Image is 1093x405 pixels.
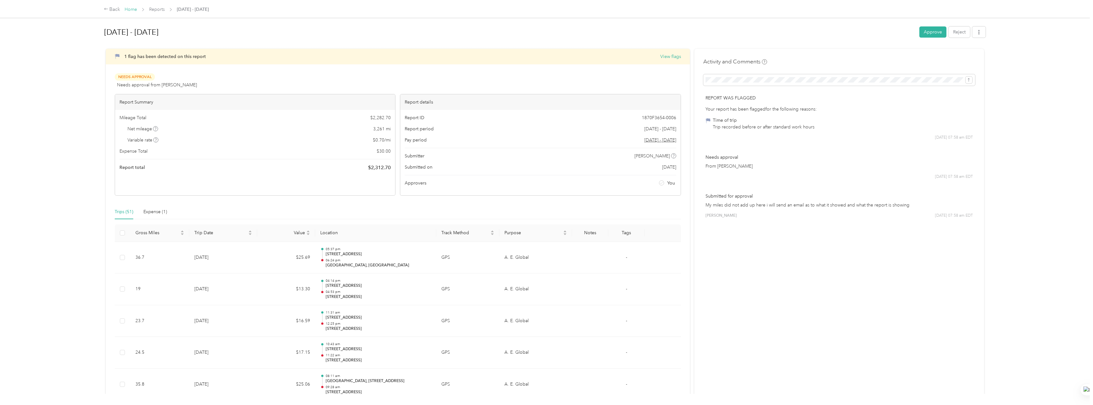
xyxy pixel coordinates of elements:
td: [DATE] [189,305,257,337]
span: [DATE] 07:58 am EDT [935,213,973,219]
p: 08:11 am [326,374,431,378]
td: A. E. Global [499,242,572,274]
span: caret-up [563,229,567,233]
p: 11:31 am [326,310,431,315]
p: 11:22 am [326,353,431,358]
td: $17.15 [257,337,315,369]
td: GPS [436,273,499,305]
span: $ 2,312.70 [368,164,391,171]
td: A. E. Global [499,337,572,369]
span: caret-up [180,229,184,233]
span: Submitted on [405,164,432,170]
p: From [PERSON_NAME] [706,163,973,170]
div: Trip recorded before or after standard work hours [713,124,814,130]
span: Purpose [504,230,562,235]
span: caret-down [306,232,310,236]
td: $13.30 [257,273,315,305]
span: Report ID [405,114,424,121]
button: Reject [949,26,970,38]
div: Trips (51) [115,208,133,215]
span: Submitter [405,153,424,159]
span: [PERSON_NAME] [706,213,737,219]
div: Back [104,6,120,13]
td: GPS [436,242,499,274]
td: [DATE] [189,242,257,274]
td: [DATE] [189,369,257,401]
span: $ 2,282.70 [370,114,391,121]
td: 24.5 [130,337,189,369]
td: GPS [436,305,499,337]
p: Needs approval [706,154,973,161]
td: A. E. Global [499,273,572,305]
button: Approve [919,26,946,38]
td: 23.7 [130,305,189,337]
p: 06:24 pm [326,258,431,263]
span: Pay period [405,137,427,143]
span: caret-down [563,232,567,236]
div: Time of trip [713,117,814,124]
p: [STREET_ADDRESS] [326,358,431,363]
p: [STREET_ADDRESS] [326,294,431,300]
td: GPS [436,369,499,401]
span: Gross Miles [135,230,179,235]
span: caret-down [248,232,252,236]
th: Trip Date [189,224,257,242]
span: Approvers [405,180,426,186]
td: [DATE] [189,273,257,305]
span: [DATE] - [DATE] [177,6,209,13]
a: Reports [149,7,165,12]
p: 10:43 am [326,342,431,346]
td: A. E. Global [499,369,572,401]
span: - [626,350,627,355]
span: Trip Date [194,230,247,235]
td: 19 [130,273,189,305]
span: - [626,381,627,387]
p: [STREET_ADDRESS] [326,346,431,352]
span: 1 flag has been detected on this report [124,54,206,59]
td: $25.06 [257,369,315,401]
h4: Activity and Comments [703,58,767,66]
p: [STREET_ADDRESS] [326,326,431,332]
span: 1870F3654-0006 [642,114,676,121]
p: 05:37 pm [326,247,431,251]
p: 04:14 pm [326,278,431,283]
span: caret-up [248,229,252,233]
span: caret-down [180,232,184,236]
td: GPS [436,337,499,369]
p: 04:53 pm [326,290,431,294]
span: Report total [119,164,145,171]
span: Needs approval from [PERSON_NAME] [117,82,197,88]
p: Report was flagged [706,95,973,101]
span: Variable rate [127,137,159,143]
p: [GEOGRAPHIC_DATA], [GEOGRAPHIC_DATA] [326,263,431,268]
div: Report details [400,94,680,110]
span: 3,261 mi [373,126,391,132]
span: Needs Approval [115,73,155,81]
p: [STREET_ADDRESS] [326,315,431,321]
th: Track Method [436,224,499,242]
span: Net mileage [127,126,158,132]
span: $ 30.00 [377,148,391,155]
span: - [626,286,627,292]
span: Mileage Total [119,114,146,121]
p: [GEOGRAPHIC_DATA], [STREET_ADDRESS] [326,378,431,384]
span: [DATE] - [DATE] [644,126,676,132]
th: Value [257,224,315,242]
th: Notes [572,224,608,242]
span: caret-up [306,229,310,233]
span: caret-down [490,232,494,236]
th: Gross Miles [130,224,189,242]
td: $16.59 [257,305,315,337]
span: [DATE] [662,164,676,170]
span: - [626,255,627,260]
th: Purpose [499,224,572,242]
td: [DATE] [189,337,257,369]
span: [DATE] 07:58 am EDT [935,135,973,141]
p: My miles did not add up here i will send an email as to what it showed and what the report is sho... [706,202,973,208]
span: Value [262,230,305,235]
span: Track Method [441,230,489,235]
p: Submitted for approval [706,193,973,199]
h1: Sep 1 - 30, 2025 [104,25,915,40]
span: - [626,318,627,323]
iframe: Everlance-gr Chat Button Frame [1057,369,1093,405]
